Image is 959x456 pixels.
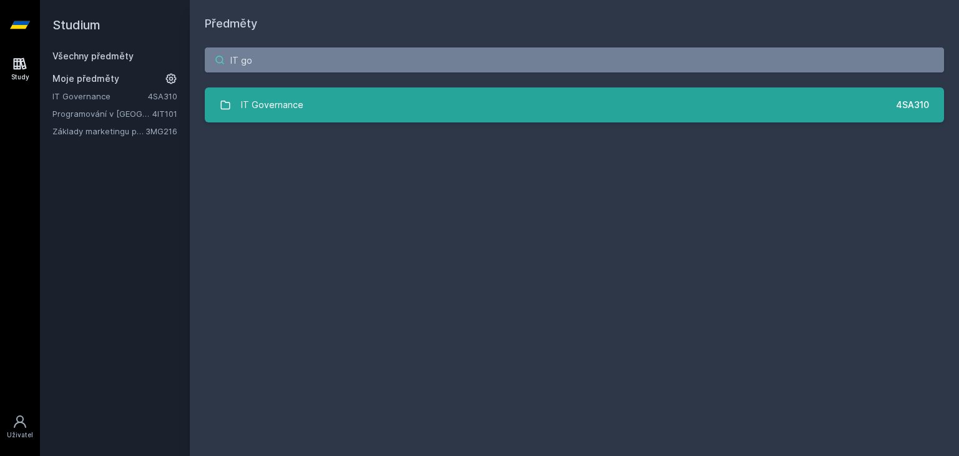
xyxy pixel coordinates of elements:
[205,87,944,122] a: IT Governance 4SA310
[52,125,145,137] a: Základy marketingu pro informatiky a statistiky
[52,90,148,102] a: IT Governance
[2,408,37,446] a: Uživatel
[152,109,177,119] a: 4IT101
[205,47,944,72] input: Název nebo ident předmětu…
[2,50,37,88] a: Study
[52,72,119,85] span: Moje předměty
[241,92,303,117] div: IT Governance
[52,107,152,120] a: Programování v [GEOGRAPHIC_DATA]
[11,72,29,82] div: Study
[896,99,929,111] div: 4SA310
[7,430,33,440] div: Uživatel
[205,15,944,32] h1: Předměty
[148,91,177,101] a: 4SA310
[145,126,177,136] a: 3MG216
[52,51,134,61] a: Všechny předměty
